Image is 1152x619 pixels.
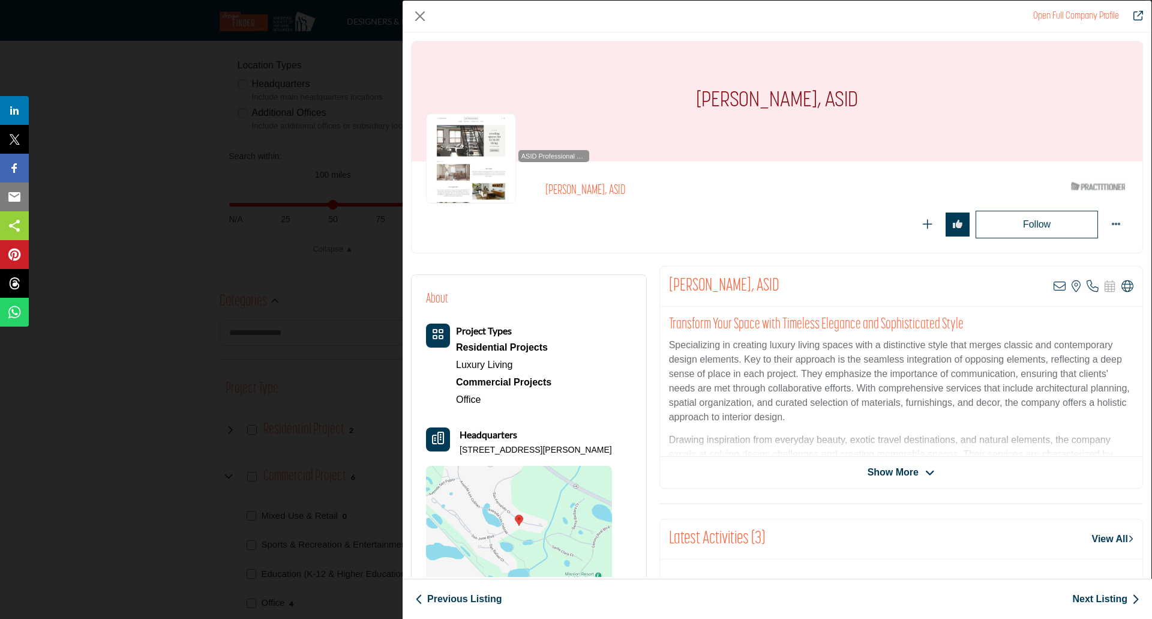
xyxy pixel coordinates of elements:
button: Redirect to login [976,211,1098,238]
h2: Transform Your Space with Timeless Elegance and Sophisticated Style [669,316,1133,334]
a: Residential Projects [456,339,551,357]
p: Specializing in creating luxury living spaces with a distinctive style that merges classic and co... [669,338,1133,424]
span: Show More [868,465,919,480]
a: Commercial Projects [456,373,551,391]
div: Involve the design, construction, or renovation of spaces used for business purposes such as offi... [456,373,551,391]
img: stephanie-duncan logo [426,113,516,204]
button: Close [411,7,429,25]
b: Project Types [456,325,512,336]
button: More Options [1104,213,1128,237]
a: Redirect to stephanie-duncan [1125,9,1143,23]
h1: [PERSON_NAME], ASID [696,41,858,162]
h2: About [426,289,448,309]
a: Luxury Living [456,360,512,370]
button: Category Icon [426,324,450,348]
span: ASID Professional Practitioner [521,151,587,162]
a: Project Types [456,326,512,336]
p: [STREET_ADDRESS][PERSON_NAME] [460,444,612,456]
img: ASID Qualified Practitioners [1071,179,1125,194]
h2: [PERSON_NAME], ASID [545,183,875,199]
div: Types of projects range from simple residential renovations to highly complex commercial initiati... [456,339,551,357]
button: Redirect to login page [946,213,970,237]
img: Location Map [426,466,612,586]
button: Redirect to login page [916,213,940,237]
a: Next Listing [1072,592,1139,606]
button: Headquarter icon [426,427,450,451]
p: Drawing inspiration from everyday beauty, exotic travel destinations, and natural elements, the c... [669,433,1133,519]
a: Redirect to stephanie-duncan [1033,11,1119,21]
a: Previous Listing [415,592,502,606]
a: Office [456,394,481,405]
h2: Latest Activities (3) [669,528,765,550]
a: View All [1092,532,1133,546]
b: Headquarters [460,427,517,442]
h2: Stephanie Duncan, ASID [669,276,779,297]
